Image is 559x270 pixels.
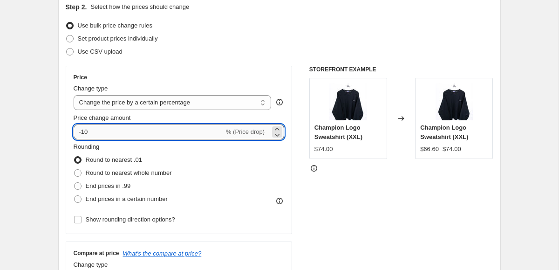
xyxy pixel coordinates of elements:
span: End prices in .99 [86,182,131,189]
span: Use bulk price change rules [78,22,152,29]
span: Round to nearest .01 [86,156,142,163]
img: APC_3613_80x.jpg [329,83,367,120]
strike: $74.00 [443,145,461,154]
p: Select how the prices should change [90,2,189,12]
div: $66.60 [420,145,439,154]
span: Set product prices individually [78,35,158,42]
div: $74.00 [314,145,333,154]
span: Use CSV upload [78,48,123,55]
span: Rounding [74,143,100,150]
h6: STOREFRONT EXAMPLE [309,66,493,73]
span: Champion Logo Sweatshirt (XXL) [420,124,468,140]
span: Show rounding direction options? [86,216,175,223]
span: Price change amount [74,114,131,121]
button: What's the compare at price? [123,250,202,257]
span: Round to nearest whole number [86,169,172,176]
span: Change type [74,261,108,268]
span: % (Price drop) [226,128,265,135]
div: help [275,97,284,107]
h3: Price [74,74,87,81]
img: APC_3613_80x.jpg [436,83,473,120]
span: End prices in a certain number [86,195,168,202]
h2: Step 2. [66,2,87,12]
span: Change type [74,85,108,92]
span: Champion Logo Sweatshirt (XXL) [314,124,362,140]
h3: Compare at price [74,249,119,257]
input: -15 [74,125,224,139]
